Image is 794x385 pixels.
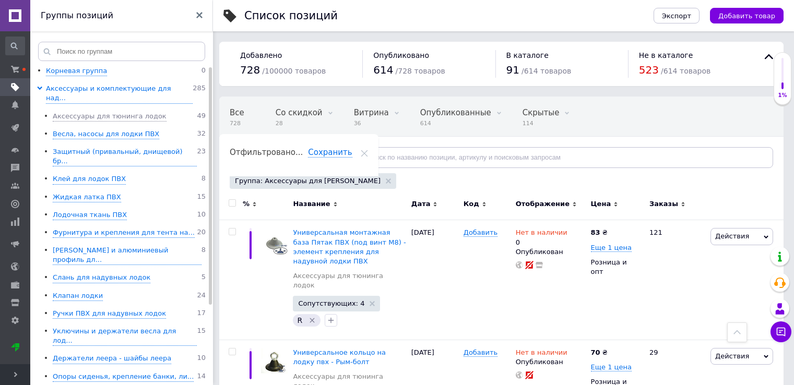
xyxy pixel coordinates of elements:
[715,232,749,240] span: Действия
[276,119,323,127] span: 28
[308,148,352,158] span: Сохранить
[53,246,202,265] div: [PERSON_NAME] и алюминиевый профиль дл...
[197,210,206,220] span: 10
[639,51,693,59] span: Не в каталоге
[46,66,107,76] div: Корневая группа
[516,247,586,257] div: Опубликован
[293,228,406,265] a: Универсальная монтажная база Пятак ПВХ (под винт М8) - элемент крепления для надувной лодки ПВХ
[710,8,784,23] button: Добавить товар
[53,192,121,202] div: Жидкая латка ПВХ
[348,147,773,168] input: Поиск по названию позиции, артикулу и поисковым запросам
[53,327,197,346] div: Уключины и держатели весла для лод...
[202,66,206,76] span: 0
[718,12,775,20] span: Добавить товар
[354,119,389,127] span: 36
[235,176,381,186] span: Группа: Аксессуары для [PERSON_NAME]
[197,192,206,202] span: 15
[293,271,406,290] a: Аксессуары для тюнинга лодок
[197,309,206,319] span: 17
[649,199,678,209] span: Заказы
[464,199,479,209] span: Код
[523,119,560,127] span: 114
[193,84,206,103] span: 285
[591,244,632,252] span: Еще 1 цена
[373,64,393,76] span: 614
[53,309,166,319] div: Ручки ПВХ для надувных лодок
[53,372,194,382] div: Опоры сиденья, крепление банки, ли...
[396,67,445,75] span: / 728 товаров
[506,51,549,59] span: В каталоге
[516,228,567,239] span: Нет в наличии
[202,174,206,184] span: 8
[297,316,302,324] span: R
[261,348,288,375] img: Универсальное кольцо на лодку пвх - Рым-болт
[197,129,206,139] span: 32
[244,10,338,21] div: Список позиций
[464,348,497,357] span: Добавить
[516,199,570,209] span: Отображение
[202,273,206,283] span: 5
[53,147,197,166] div: Защитный (привальный, днищевой) бр...
[354,108,389,117] span: Витрина
[643,220,708,340] div: 121
[639,64,659,76] span: 523
[197,372,206,382] span: 14
[662,12,691,20] span: Экспорт
[262,67,326,75] span: / 100000 товаров
[715,352,749,360] span: Действия
[230,108,244,117] span: Все
[591,228,608,237] div: ₴
[591,348,600,356] b: 70
[230,119,244,127] span: 728
[293,348,386,366] a: Универсальное кольцо на лодку пвх - Рым-болт
[53,291,103,301] div: Клапан лодки
[591,258,641,276] div: Розница и опт
[197,327,206,346] span: 15
[197,112,206,122] span: 49
[591,199,611,209] span: Цена
[53,273,150,283] div: Слань для надувных лодок
[591,228,600,236] b: 83
[197,147,206,166] span: 23
[522,67,571,75] span: / 614 товаров
[420,108,491,117] span: Опубликованные
[411,199,431,209] span: Дата
[46,84,193,103] div: Аксессуары и комплектующие для над...
[53,210,127,220] div: Лодочная ткань ПВХ
[276,108,323,117] span: Со скидкой
[53,354,171,364] div: Держатели леера - шайбы леера
[774,92,791,99] div: 1%
[298,300,364,307] span: Сопутствующих: 4
[197,228,206,238] span: 20
[516,348,567,359] span: Нет в наличии
[197,291,206,301] span: 24
[293,199,330,209] span: Название
[308,316,316,324] svg: Удалить метку
[591,363,632,371] span: Еще 1 цена
[523,108,560,117] span: Скрытые
[197,354,206,364] span: 10
[261,228,288,255] img: Универсальная монтажная база Пятак ПВХ (под винт М8) - элемент крепления для надувной лодки ПВХ
[409,220,461,340] div: [DATE]
[53,112,167,122] div: Аксессуары для тюнинга лодок
[373,51,429,59] span: Опубликовано
[420,119,491,127] span: 614
[654,8,700,23] button: Экспорт
[464,228,497,237] span: Добавить
[516,357,586,367] div: Опубликован
[240,64,260,76] span: 728
[230,148,303,157] span: Отфильтровано...
[661,67,710,75] span: / 614 товаров
[240,51,282,59] span: Добавлено
[771,321,791,342] button: Чат с покупателем
[516,228,567,247] div: 0
[506,64,519,76] span: 91
[38,42,205,61] input: Поиск по группам
[243,199,250,209] span: %
[591,348,608,357] div: ₴
[53,129,159,139] div: Весла, насосы для лодки ПВХ
[202,246,206,265] span: 8
[53,228,195,238] div: Фурнитура и крепления для тента на...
